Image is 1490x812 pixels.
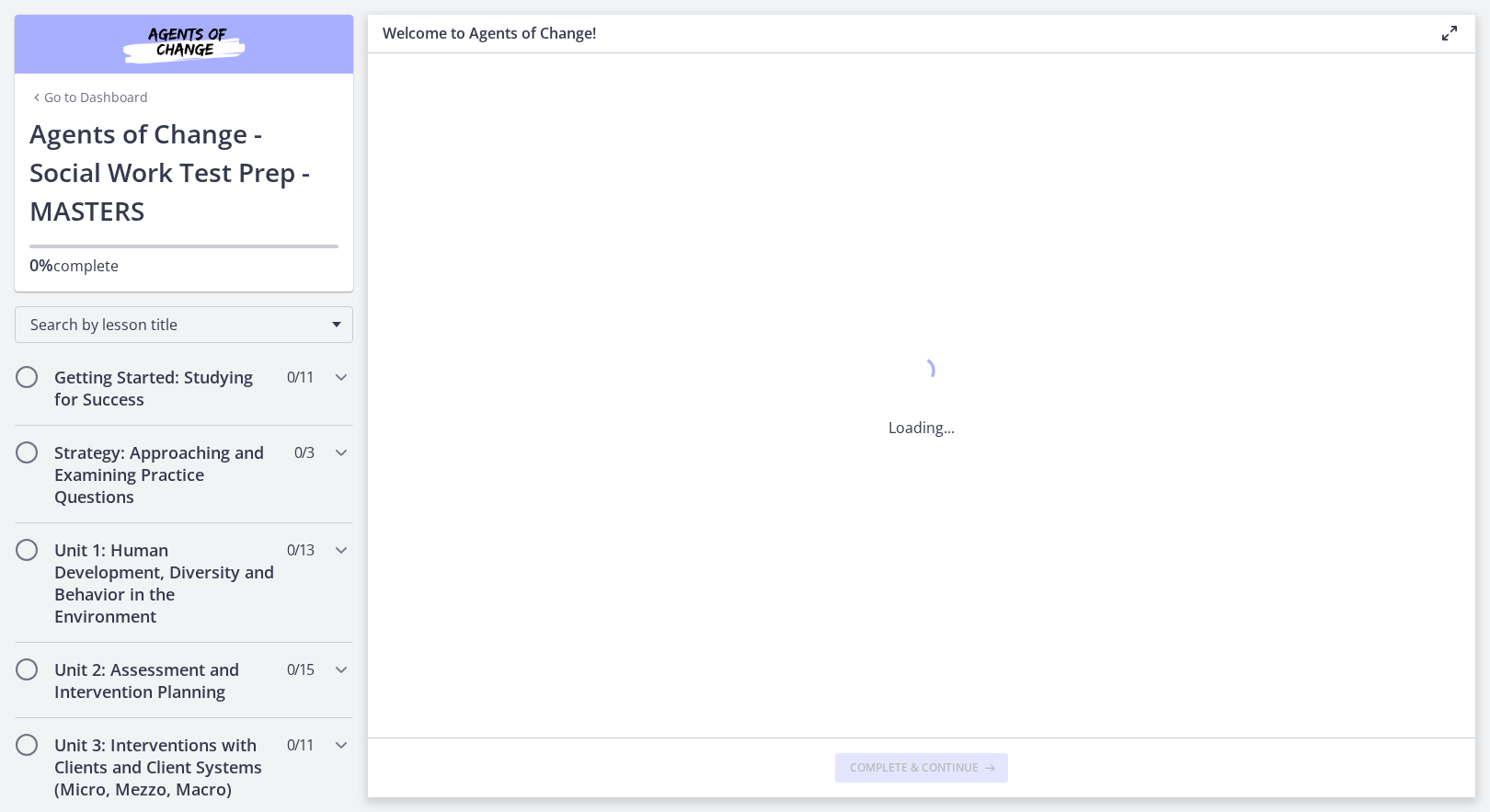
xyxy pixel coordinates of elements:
button: Complete & continue [835,753,1008,783]
h2: Unit 1: Human Development, Diversity and Behavior in the Environment [54,539,279,627]
h2: Unit 3: Interventions with Clients and Client Systems (Micro, Mezzo, Macro) [54,734,279,800]
div: Search by lesson title [15,306,353,343]
span: 0 / 3 [294,441,314,463]
span: 0 / 13 [287,539,314,561]
p: Loading... [888,417,955,439]
span: Search by lesson title [30,315,323,335]
h2: Getting Started: Studying for Success [54,366,279,410]
p: complete [29,254,338,277]
h1: Agents of Change - Social Work Test Prep - MASTERS [29,114,338,230]
span: 0 / 15 [287,658,314,680]
span: 0% [29,254,53,276]
div: 1 [888,352,955,395]
img: Agents of Change [74,22,294,66]
span: 0 / 11 [287,366,314,388]
span: Complete & continue [850,761,979,775]
h3: Welcome to Agents of Change! [383,22,1409,44]
h2: Strategy: Approaching and Examining Practice Questions [54,441,279,508]
span: 0 / 11 [287,734,314,756]
a: Go to Dashboard [29,88,148,107]
h2: Unit 2: Assessment and Intervention Planning [54,658,279,703]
